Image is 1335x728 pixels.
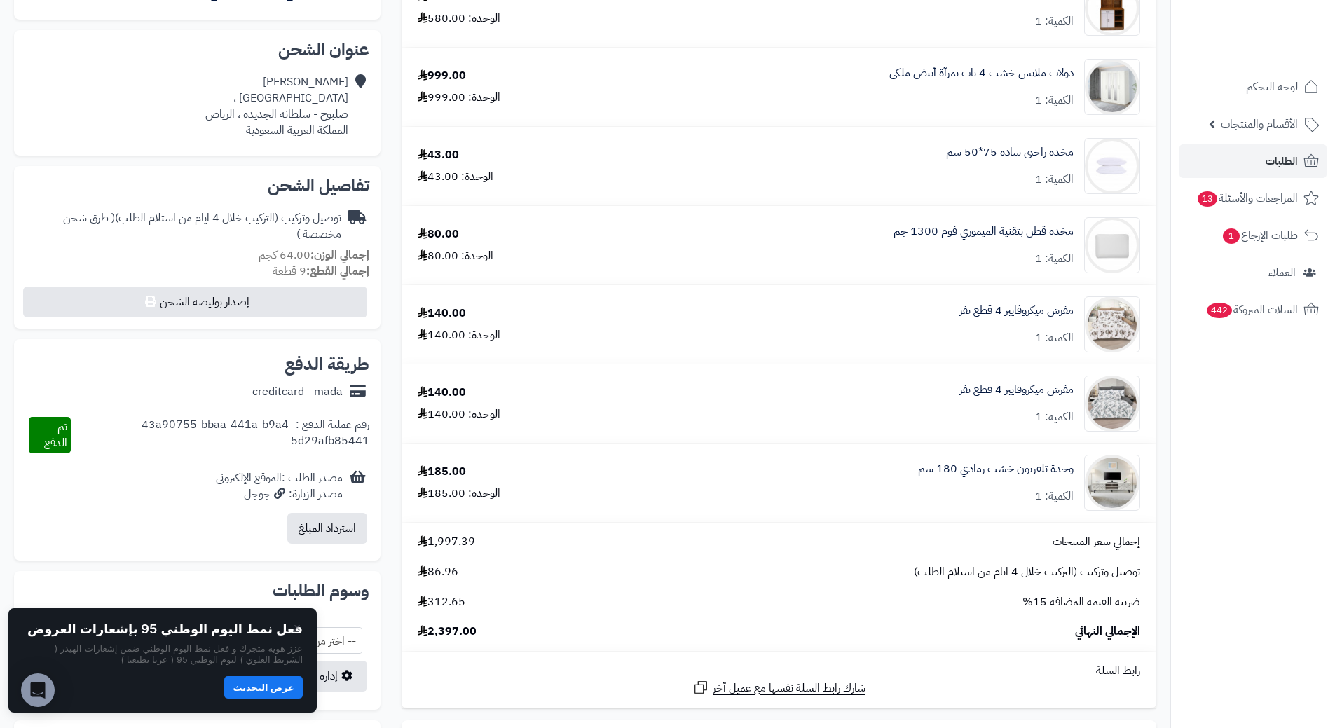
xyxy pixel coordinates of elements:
[418,147,459,163] div: 43.00
[1035,409,1074,425] div: الكمية: 1
[1179,293,1327,327] a: السلات المتروكة442
[310,247,369,263] strong: إجمالي الوزن:
[713,680,865,696] span: شارك رابط السلة نفسها مع عميل آخر
[1022,594,1140,610] span: ضريبة القيمة المضافة 15%
[25,210,341,242] div: توصيل وتركيب (التركيب خلال 4 ايام من استلام الطلب)
[285,356,369,373] h2: طريقة الدفع
[418,486,500,502] div: الوحدة: 185.00
[21,673,55,707] div: Open Intercom Messenger
[418,169,493,185] div: الوحدة: 43.00
[1196,188,1298,208] span: المراجعات والأسئلة
[1035,13,1074,29] div: الكمية: 1
[23,287,367,317] button: إصدار بوليصة الشحن
[1035,488,1074,504] div: الكمية: 1
[44,418,67,451] span: تم الدفع
[418,327,500,343] div: الوحدة: 140.00
[1179,70,1327,104] a: لوحة التحكم
[252,384,343,400] div: creditcard - mada
[71,417,370,453] div: رقم عملية الدفع : 43a90755-bbaa-441a-b9a4-5d29afb85441
[914,564,1140,580] span: توصيل وتركيب (التركيب خلال 4 ايام من استلام الطلب)
[407,663,1151,679] div: رابط السلة
[1035,92,1074,109] div: الكمية: 1
[1035,172,1074,188] div: الكمية: 1
[918,461,1074,477] a: وحدة تلفزيون خشب رمادي 180 سم
[1221,226,1298,245] span: طلبات الإرجاع
[216,486,343,502] div: مصدر الزيارة: جوجل
[259,247,369,263] small: 64.00 كجم
[1266,151,1298,171] span: الطلبات
[889,65,1074,81] a: دولاب ملابس خشب 4 باب بمرآة أبيض ملكي
[1246,77,1298,97] span: لوحة التحكم
[1179,219,1327,252] a: طلبات الإرجاع1
[25,41,369,58] h2: عنوان الشحن
[63,210,341,242] span: ( طرق شحن مخصصة )
[1221,114,1298,134] span: الأقسام والمنتجات
[418,11,500,27] div: الوحدة: 580.00
[946,144,1074,160] a: مخدة راحتي سادة 75*50 سم
[273,263,369,280] small: 9 قطعة
[692,679,865,696] a: شارك رابط السلة نفسها مع عميل آخر
[418,624,477,640] span: 2,397.00
[1053,534,1140,550] span: إجمالي سعر المنتجات
[216,470,343,502] div: مصدر الطلب :الموقع الإلكتروني
[1085,376,1139,432] img: 1754378195-1-90x90.jpg
[1035,330,1074,346] div: الكمية: 1
[1179,181,1327,215] a: المراجعات والأسئلة13
[418,68,466,84] div: 999.00
[418,305,466,322] div: 140.00
[1205,302,1233,319] span: 442
[275,661,367,692] a: إدارة الوسوم
[22,643,303,666] p: عزز هوية متجرك و فعل نمط اليوم الوطني ضمن إشعارات الهيدر ( الشريط العلوي ) ليوم الوطني 95 ( عزنا ...
[1085,217,1139,273] img: 1748947319-1-90x90.jpg
[418,226,459,242] div: 80.00
[224,676,303,699] button: عرض التحديث
[418,406,500,423] div: الوحدة: 140.00
[418,90,500,106] div: الوحدة: 999.00
[287,513,367,544] button: استرداد المبلغ
[418,594,465,610] span: 312.65
[418,534,475,550] span: 1,997.39
[1085,138,1139,194] img: 1746949799-1-90x90.jpg
[1179,144,1327,178] a: الطلبات
[27,622,303,636] h2: فعل نمط اليوم الوطني 95 بإشعارات العروض
[1179,256,1327,289] a: العملاء
[205,74,348,138] div: [PERSON_NAME] [GEOGRAPHIC_DATA] ، صلبوخ - سلطانه الجديده ، الرياض المملكة العربية السعودية
[894,224,1074,240] a: مخدة قطن بتقنية الميموري فوم 1300 جم
[959,303,1074,319] a: مفرش ميكروفايبر 4 قطع نفر
[959,382,1074,398] a: مفرش ميكروفايبر 4 قطع نفر
[1268,263,1296,282] span: العملاء
[25,582,369,599] h2: وسوم الطلبات
[1205,300,1298,320] span: السلات المتروكة
[1035,251,1074,267] div: الكمية: 1
[1197,191,1219,207] span: 13
[418,248,493,264] div: الوحدة: 80.00
[418,464,466,480] div: 185.00
[1075,624,1140,640] span: الإجمالي النهائي
[1085,455,1139,511] img: 1750495956-220601011471-90x90.jpg
[1240,15,1322,45] img: logo-2.png
[306,263,369,280] strong: إجمالي القطع:
[1085,59,1139,115] img: 1733065084-1-90x90.jpg
[1222,228,1240,245] span: 1
[1085,296,1139,352] img: 1754377241-1-90x90.jpg
[418,385,466,401] div: 140.00
[418,564,458,580] span: 86.96
[25,177,369,194] h2: تفاصيل الشحن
